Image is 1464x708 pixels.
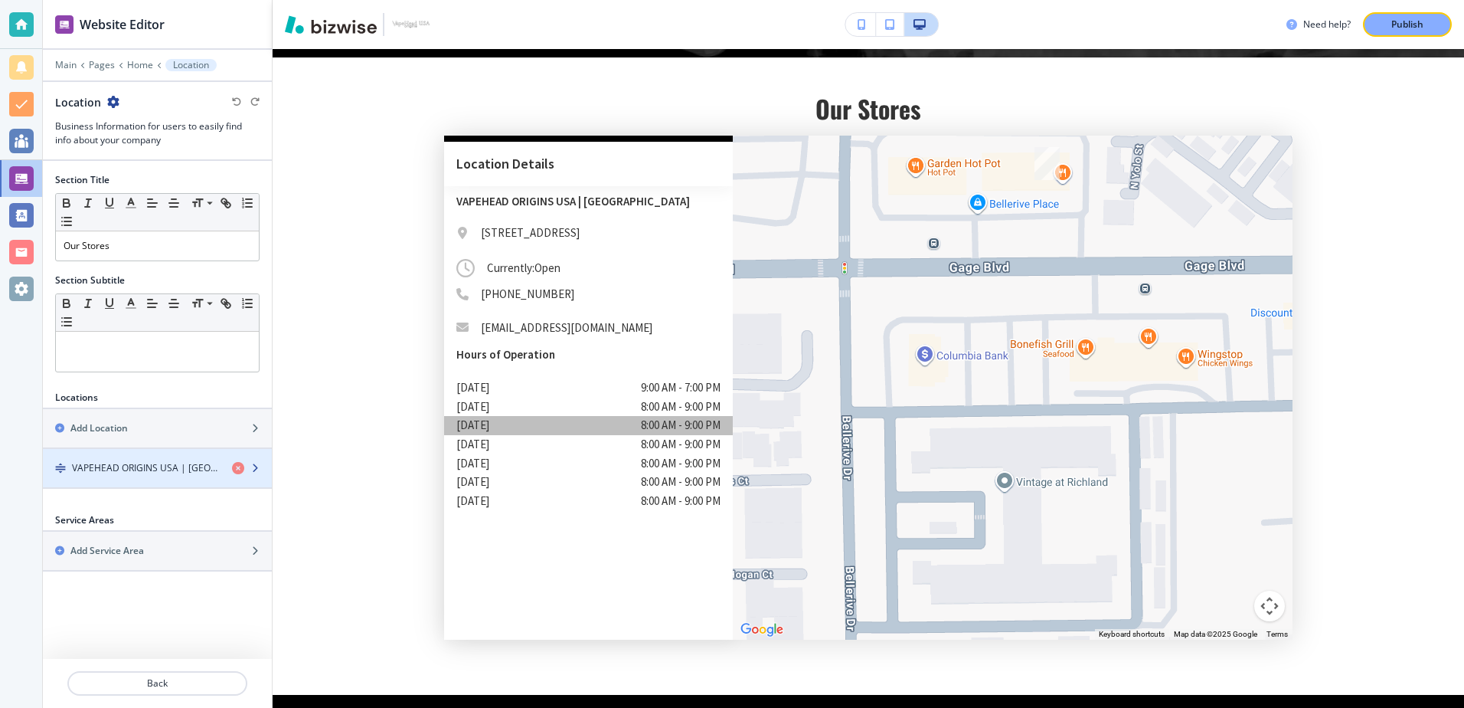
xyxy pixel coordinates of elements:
h2: Section Title [55,173,109,187]
h2: Website Editor [80,15,165,34]
p: 8:00 AM - 9:00 PM [641,416,721,435]
img: Google [737,620,787,640]
h3: Business Information for users to easily find info about your company [55,120,260,147]
p: 8:00 AM - 9:00 PM [641,454,721,474]
img: Your Logo [391,19,432,31]
p: [DATE] [456,454,489,474]
h2: Locations [55,391,98,405]
button: DragVAPEHEAD ORIGINS USA | [GEOGRAPHIC_DATA] [43,449,272,489]
button: Add Location [43,409,272,447]
p: Currently: [487,259,534,278]
p: [DATE] [456,398,489,417]
img: Drag [55,463,66,474]
p: 8:00 AM - 9:00 PM [641,398,721,417]
p: [DATE] [456,492,489,511]
p: Hours of Operation [456,349,721,360]
a: Open this area in Google Maps (opens a new window) [737,620,787,640]
img: Bizwise Logo [285,15,377,34]
p: [PHONE_NUMBER] [481,287,574,302]
p: 8:00 AM - 9:00 PM [641,473,721,492]
button: Back [67,671,247,696]
button: Main [55,60,77,70]
h3: Need help? [1303,18,1351,31]
button: Pages [89,60,115,70]
p: Publish [1391,18,1423,31]
p: Open [534,259,560,278]
p: [DATE] [456,379,489,398]
button: Home [127,60,153,70]
h2: Add Service Area [70,544,144,558]
button: Map camera controls [1254,591,1285,621]
h3: location Details [456,154,721,174]
p: 9:00 AM - 7:00 PM [641,379,721,398]
button: Publish [1363,12,1452,37]
p: VAPEHEAD ORIGINS USA | [GEOGRAPHIC_DATA] [456,195,721,207]
button: Location [165,59,217,71]
h2: Location [55,94,101,110]
p: 8:00 AM - 9:00 PM [641,492,721,511]
h2: Service Areas [55,513,114,527]
a: Terms (opens in new tab) [1266,630,1288,638]
h2: Add Location [70,421,128,435]
p: [EMAIL_ADDRESS][DOMAIN_NAME] [481,320,652,336]
p: [DATE] [456,473,489,492]
p: Back [69,677,246,690]
h2: Our Stores [815,94,921,123]
img: editor icon [55,15,74,34]
button: Keyboard shortcuts [1099,629,1165,640]
p: [STREET_ADDRESS] [481,225,580,241]
h2: Section Subtitle [55,274,125,287]
span: Map data ©2025 Google [1174,630,1257,638]
h4: VAPEHEAD ORIGINS USA | [GEOGRAPHIC_DATA] [72,461,220,475]
p: Our Stores [64,239,251,253]
p: Location [173,60,209,70]
p: 8:00 AM - 9:00 PM [641,435,721,454]
p: [DATE] [456,416,489,435]
p: [DATE] [456,435,489,454]
button: Add Service Area [43,532,272,570]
